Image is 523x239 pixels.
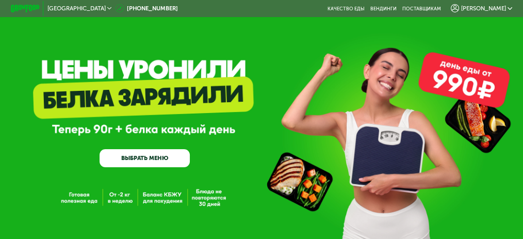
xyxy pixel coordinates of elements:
[402,6,441,11] div: поставщикам
[370,6,397,11] a: Вендинги
[47,6,106,11] span: [GEOGRAPHIC_DATA]
[328,6,365,11] a: Качество еды
[116,4,178,13] a: [PHONE_NUMBER]
[461,6,506,11] span: [PERSON_NAME]
[100,149,190,167] a: ВЫБРАТЬ МЕНЮ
